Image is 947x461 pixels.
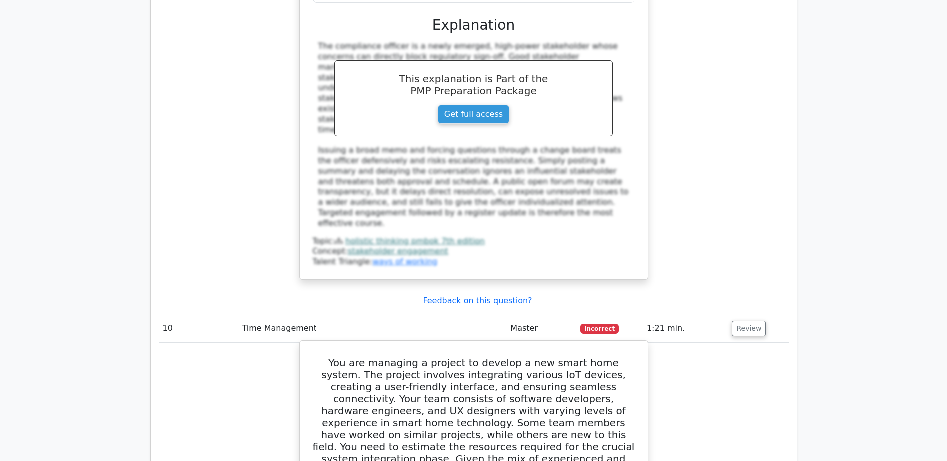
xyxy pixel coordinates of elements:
a: Feedback on this question? [423,296,532,305]
button: Review [732,321,766,336]
a: stakeholder engagement [348,246,448,256]
a: Get full access [438,105,509,124]
span: Incorrect [580,324,619,334]
div: Topic: [313,236,635,247]
td: Master [506,314,576,343]
div: The compliance officer is a newly emerged, high-power stakeholder whose concerns can directly blo... [318,41,629,228]
td: 1:21 min. [643,314,728,343]
div: Concept: [313,246,635,257]
td: 10 [159,314,238,343]
h3: Explanation [318,17,629,34]
td: Time Management [238,314,506,343]
a: holistic thinking pmbok 7th edition [345,236,485,246]
div: Talent Triangle: [313,236,635,267]
a: ways of working [372,257,437,266]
